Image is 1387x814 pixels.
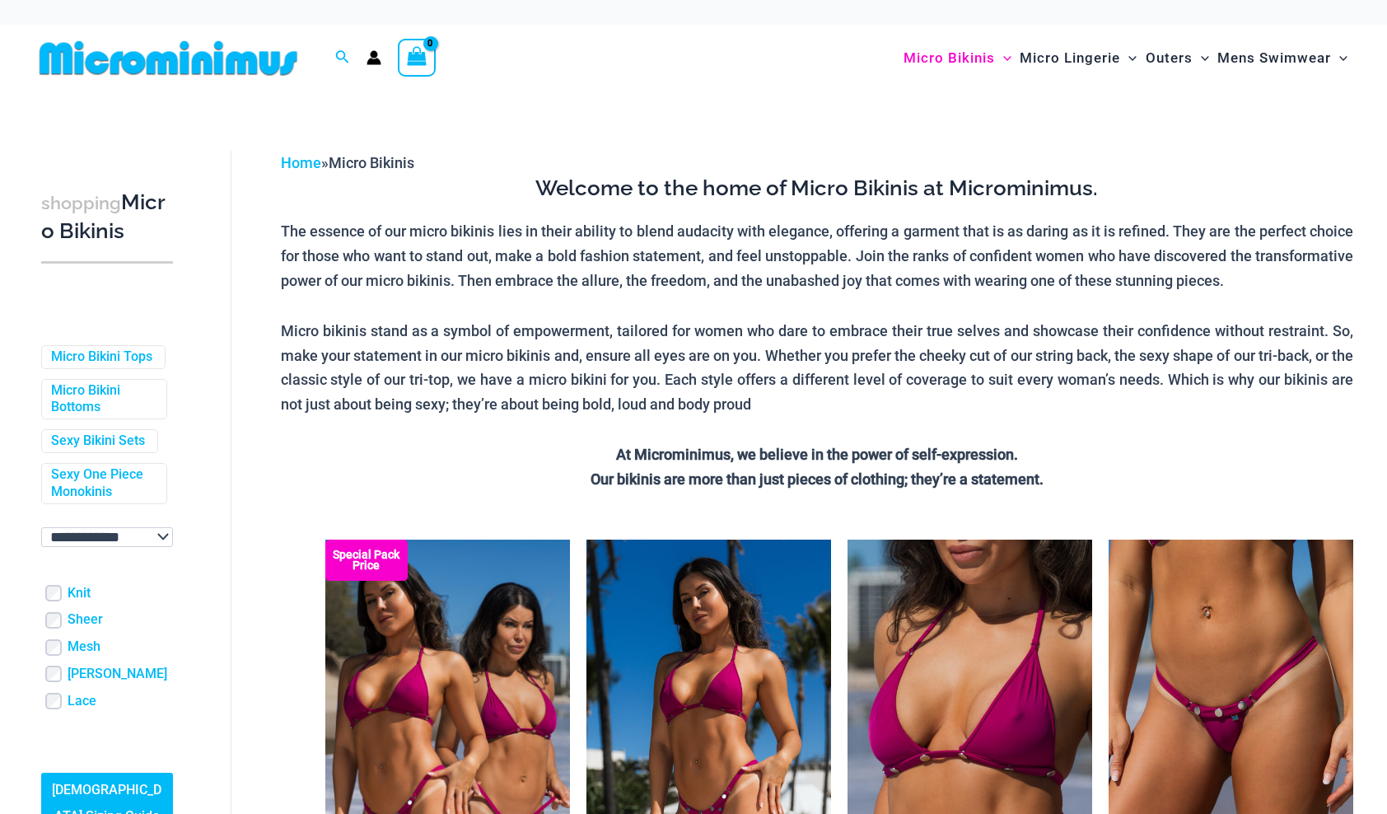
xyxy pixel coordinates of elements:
span: Menu Toggle [1331,37,1347,79]
strong: Our bikinis are more than just pieces of clothing; they’re a statement. [591,470,1044,488]
span: Mens Swimwear [1217,37,1331,79]
span: Micro Bikinis [329,154,414,171]
span: Menu Toggle [995,37,1011,79]
h3: Welcome to the home of Micro Bikinis at Microminimus. [281,175,1353,203]
img: MM SHOP LOGO FLAT [33,40,304,77]
span: shopping [41,193,121,213]
a: Lace [68,693,96,710]
a: Account icon link [367,50,381,65]
b: Special Pack Price [325,550,408,571]
a: Search icon link [335,48,350,68]
select: wpc-taxonomy-pa_color-745982 [41,527,173,547]
nav: Site Navigation [897,30,1354,86]
span: Menu Toggle [1193,37,1209,79]
a: Micro LingerieMenu ToggleMenu Toggle [1016,33,1141,83]
a: Sheer [68,611,103,629]
p: Micro bikinis stand as a symbol of empowerment, tailored for women who dare to embrace their true... [281,319,1353,417]
span: Menu Toggle [1120,37,1137,79]
span: Outers [1146,37,1193,79]
span: Micro Lingerie [1020,37,1120,79]
a: Mens SwimwearMenu ToggleMenu Toggle [1213,33,1352,83]
a: Micro Bikini Bottoms [51,382,154,417]
strong: At Microminimus, we believe in the power of self-expression. [616,446,1018,463]
h3: Micro Bikinis [41,189,173,246]
a: Micro BikinisMenu ToggleMenu Toggle [899,33,1016,83]
a: [PERSON_NAME] [68,666,167,683]
a: OutersMenu ToggleMenu Toggle [1142,33,1213,83]
span: Micro Bikinis [904,37,995,79]
a: Home [281,154,321,171]
a: Sexy Bikini Sets [51,433,145,450]
span: » [281,154,414,171]
a: Sexy One Piece Monokinis [51,466,154,501]
a: Knit [68,585,91,602]
a: Micro Bikini Tops [51,349,152,366]
p: The essence of our micro bikinis lies in their ability to blend audacity with elegance, offering ... [281,219,1353,292]
a: Mesh [68,639,100,656]
a: View Shopping Cart, empty [398,39,436,77]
